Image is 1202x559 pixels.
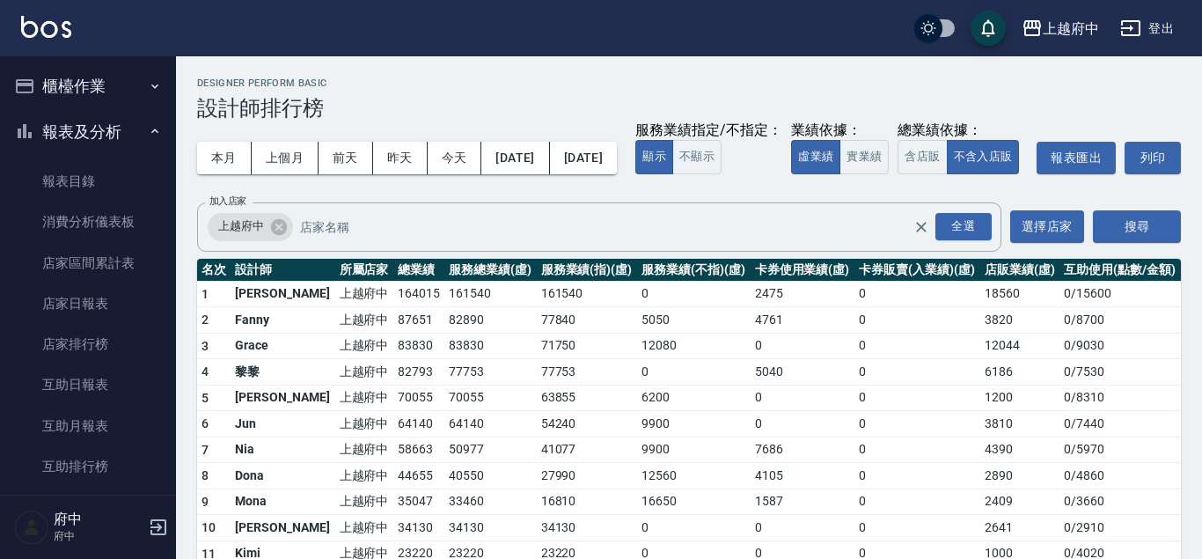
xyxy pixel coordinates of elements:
td: 上越府中 [335,463,393,489]
td: 0 / 15600 [1059,281,1181,307]
td: 0 [637,515,751,541]
td: 0 [854,281,980,307]
button: 實業績 [839,140,889,174]
button: 顯示 [635,140,673,174]
td: 黎黎 [231,359,334,386]
td: 9900 [637,411,751,438]
a: 店家日報表 [7,283,169,324]
button: 虛業績 [791,140,840,174]
a: 互助月報表 [7,406,169,446]
span: 1 [202,287,209,301]
td: 34130 [393,515,444,541]
td: 71750 [537,333,637,359]
th: 卡券使用業績(虛) [751,259,855,282]
td: 0 / 7440 [1059,411,1181,438]
td: Nia [231,437,334,463]
td: 40550 [444,463,537,489]
div: 總業績依據： [898,121,1028,140]
button: save [971,11,1006,46]
div: 上越府中 [1043,18,1099,40]
td: 0 [854,437,980,463]
input: 店家名稱 [296,211,944,242]
img: Person [14,510,49,545]
td: 上越府中 [335,385,393,411]
td: Dona [231,463,334,489]
td: 77753 [444,359,537,386]
td: [PERSON_NAME] [231,281,334,307]
td: Fanny [231,307,334,334]
td: 上越府中 [335,489,393,515]
th: 服務業績(指)(虛) [537,259,637,282]
span: 8 [202,468,209,482]
td: 77753 [537,359,637,386]
td: 83830 [393,333,444,359]
td: 2641 [980,515,1059,541]
td: 0 [854,515,980,541]
td: 82793 [393,359,444,386]
a: 互助排行榜 [7,446,169,487]
td: 上越府中 [335,437,393,463]
td: 161540 [444,281,537,307]
td: 0 [854,411,980,438]
td: 3820 [980,307,1059,334]
button: 上個月 [252,142,319,174]
td: 2409 [980,489,1059,515]
td: 50977 [444,437,537,463]
td: 上越府中 [335,359,393,386]
td: 上越府中 [335,411,393,438]
th: 總業績 [393,259,444,282]
a: 互助點數明細 [7,487,169,527]
td: 0 / 4860 [1059,463,1181,489]
td: 0 / 8310 [1059,385,1181,411]
button: [DATE] [481,142,549,174]
td: 161540 [537,281,637,307]
td: 164015 [393,281,444,307]
td: 12560 [637,463,751,489]
td: 0 [751,411,855,438]
td: 64140 [444,411,537,438]
button: 上越府中 [1015,11,1106,47]
button: 前天 [319,142,373,174]
button: 不顯示 [672,140,722,174]
button: 搜尋 [1093,210,1181,243]
td: 0 / 5970 [1059,437,1181,463]
td: 上越府中 [335,281,393,307]
td: Grace [231,333,334,359]
td: 64140 [393,411,444,438]
div: 服務業績指定/不指定： [635,121,782,140]
td: 35047 [393,489,444,515]
td: 0 [637,281,751,307]
td: 0 [637,359,751,386]
td: 0 / 2910 [1059,515,1181,541]
span: 6 [202,416,209,430]
th: 卡券販賣(入業績)(虛) [854,259,980,282]
td: 7686 [751,437,855,463]
td: [PERSON_NAME] [231,385,334,411]
td: 1200 [980,385,1059,411]
td: 54240 [537,411,637,438]
td: 1587 [751,489,855,515]
th: 店販業績(虛) [980,259,1059,282]
td: 0 / 7530 [1059,359,1181,386]
td: 0 / 8700 [1059,307,1181,334]
td: 0 [751,515,855,541]
td: 34130 [537,515,637,541]
td: 34130 [444,515,537,541]
td: 87651 [393,307,444,334]
td: 0 / 3660 [1059,489,1181,515]
button: 報表匯出 [1037,142,1116,174]
td: 58663 [393,437,444,463]
td: 0 [751,333,855,359]
p: 府中 [54,528,143,544]
td: 0 [751,385,855,411]
button: Clear [909,215,934,239]
td: 44655 [393,463,444,489]
h2: Designer Perform Basic [197,77,1181,89]
td: 16810 [537,489,637,515]
button: 櫃檯作業 [7,63,169,109]
td: 70055 [444,385,537,411]
td: Mona [231,489,334,515]
td: 6186 [980,359,1059,386]
td: 2890 [980,463,1059,489]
